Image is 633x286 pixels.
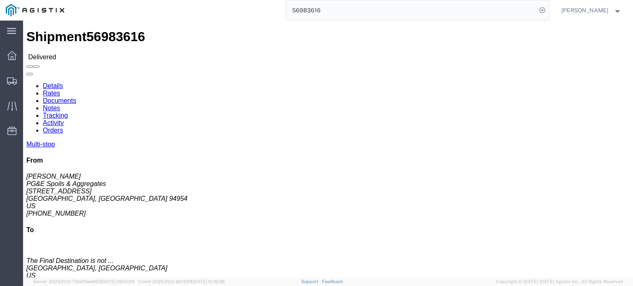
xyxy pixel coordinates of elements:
span: Client: 2025.20.0-8b113f4 [138,279,225,284]
img: logo [6,4,64,16]
span: [DATE] 10:16:38 [192,279,225,284]
a: Feedback [322,279,343,284]
span: Rochelle Manzoni [561,6,608,15]
span: Server: 2025.20.0-710e05ee653 [33,279,134,284]
iframe: FS Legacy Container [23,21,633,277]
button: [PERSON_NAME] [561,5,622,15]
span: Copyright © [DATE]-[DATE] Agistix Inc., All Rights Reserved [496,278,623,285]
span: [DATE] 09:51:04 [101,279,134,284]
input: Search for shipment number, reference number [286,0,537,20]
a: Support [301,279,322,284]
